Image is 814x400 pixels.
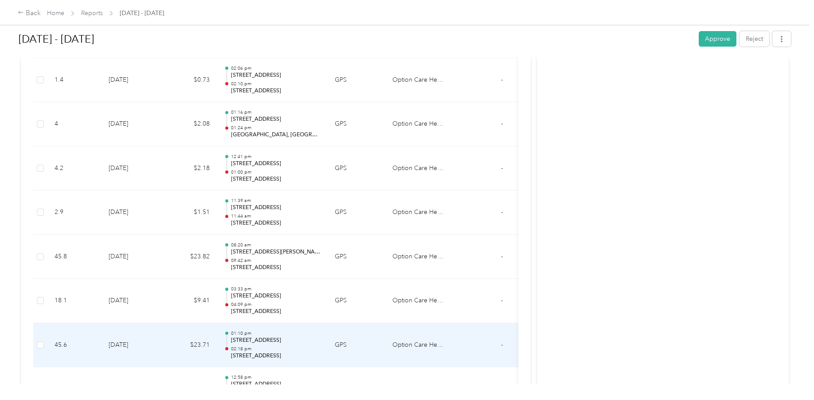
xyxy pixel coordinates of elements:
[385,147,452,191] td: Option Care Health
[328,147,385,191] td: GPS
[231,213,321,219] p: 11:44 am
[231,248,321,256] p: [STREET_ADDRESS][PERSON_NAME]
[102,190,164,235] td: [DATE]
[385,323,452,368] td: Option Care Health
[231,160,321,168] p: [STREET_ADDRESS]
[501,253,503,260] span: -
[231,65,321,71] p: 02:06 pm
[231,175,321,183] p: [STREET_ADDRESS]
[501,76,503,83] span: -
[231,87,321,95] p: [STREET_ADDRESS]
[501,297,503,304] span: -
[102,279,164,323] td: [DATE]
[47,323,102,368] td: 45.6
[385,279,452,323] td: Option Care Health
[328,235,385,279] td: GPS
[385,102,452,147] td: Option Care Health
[231,71,321,79] p: [STREET_ADDRESS]
[231,301,321,308] p: 04:09 pm
[231,219,321,227] p: [STREET_ADDRESS]
[385,190,452,235] td: Option Care Health
[231,352,321,360] p: [STREET_ADDRESS]
[385,58,452,103] td: Option Care Health
[231,125,321,131] p: 01:24 pm
[231,257,321,264] p: 09:42 am
[328,279,385,323] td: GPS
[164,58,217,103] td: $0.73
[231,131,321,139] p: [GEOGRAPHIC_DATA], [GEOGRAPHIC_DATA]
[102,58,164,103] td: [DATE]
[47,9,64,17] a: Home
[102,147,164,191] td: [DATE]
[231,346,321,352] p: 02:18 pm
[231,242,321,248] p: 08:20 am
[699,31,736,47] button: Approve
[102,102,164,147] td: [DATE]
[328,190,385,235] td: GPS
[231,198,321,204] p: 11:39 am
[231,169,321,175] p: 01:00 pm
[164,279,217,323] td: $9.41
[231,292,321,300] p: [STREET_ADDRESS]
[47,147,102,191] td: 4.2
[164,102,217,147] td: $2.08
[18,8,41,19] div: Back
[231,330,321,337] p: 01:10 pm
[164,323,217,368] td: $23.71
[764,350,814,400] iframe: Everlance-gr Chat Button Frame
[47,190,102,235] td: 2.9
[328,323,385,368] td: GPS
[47,279,102,323] td: 18.1
[231,109,321,115] p: 01:16 pm
[164,147,217,191] td: $2.18
[231,380,321,388] p: [STREET_ADDRESS]
[231,81,321,87] p: 02:10 pm
[102,323,164,368] td: [DATE]
[47,58,102,103] td: 1.4
[231,154,321,160] p: 12:41 pm
[164,190,217,235] td: $1.51
[47,102,102,147] td: 4
[385,235,452,279] td: Option Care Health
[231,204,321,212] p: [STREET_ADDRESS]
[501,164,503,172] span: -
[231,374,321,380] p: 12:58 pm
[164,235,217,279] td: $23.82
[501,341,503,349] span: -
[81,9,103,17] a: Reports
[740,31,769,47] button: Reject
[501,120,503,127] span: -
[231,286,321,292] p: 03:33 pm
[231,308,321,316] p: [STREET_ADDRESS]
[47,235,102,279] td: 45.8
[120,8,164,18] span: [DATE] - [DATE]
[501,208,503,216] span: -
[19,28,693,50] h1: Sep 1 - 30, 2025
[328,102,385,147] td: GPS
[231,115,321,123] p: [STREET_ADDRESS]
[231,337,321,345] p: [STREET_ADDRESS]
[102,235,164,279] td: [DATE]
[328,58,385,103] td: GPS
[231,264,321,272] p: [STREET_ADDRESS]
